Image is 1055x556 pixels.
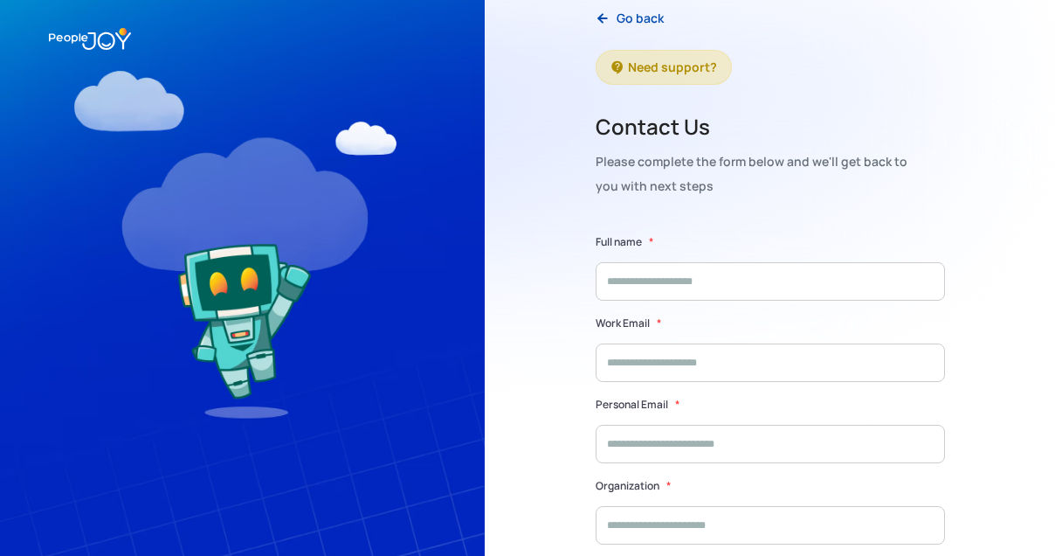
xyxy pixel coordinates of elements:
label: Full name [596,233,642,251]
label: Organization [596,477,659,495]
div: Please complete the form below and we'll get back to you with next steps [596,149,910,198]
div: Go back [617,10,664,27]
h2: Contact Us [596,113,910,141]
label: Personal Email [596,396,668,414]
div: Need support? [628,55,717,80]
label: Work Email [596,315,650,332]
